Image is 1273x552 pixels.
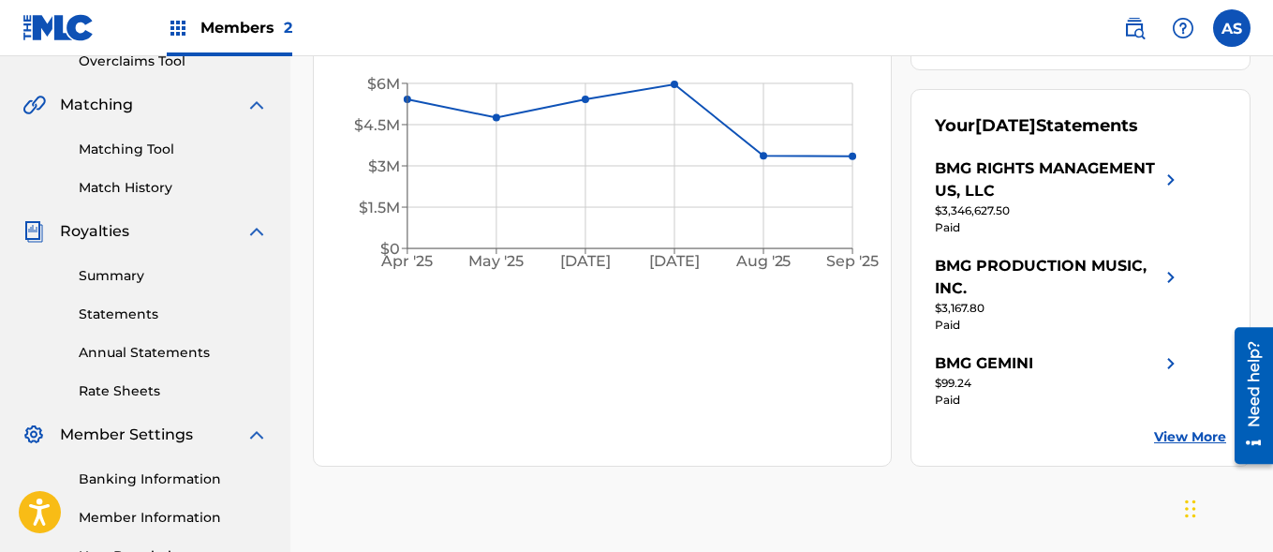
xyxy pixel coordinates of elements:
[935,255,1182,334] a: BMG PRODUCTION MUSIC, INC.right chevron icon$3,167.80Paid
[79,140,268,159] a: Matching Tool
[1172,17,1194,39] img: help
[935,202,1182,219] div: $3,346,627.50
[935,352,1182,409] a: BMG GEMINIright chevron icon$99.24Paid
[935,392,1182,409] div: Paid
[367,75,400,93] tspan: $6M
[1179,462,1273,552] iframe: Chat Widget
[60,424,193,446] span: Member Settings
[245,220,268,243] img: expand
[79,343,268,363] a: Annual Statements
[735,253,792,271] tspan: Aug '25
[359,199,400,216] tspan: $1.5M
[245,424,268,446] img: expand
[560,253,611,271] tspan: [DATE]
[368,157,400,175] tspan: $3M
[60,94,133,116] span: Matching
[469,253,525,271] tspan: May '25
[935,219,1182,236] div: Paid
[935,255,1160,300] div: BMG PRODUCTION MUSIC, INC.
[1185,481,1196,537] div: Drag
[1116,9,1153,47] a: Public Search
[284,19,292,37] span: 2
[975,115,1036,136] span: [DATE]
[1213,9,1251,47] div: User Menu
[167,17,189,39] img: Top Rightsholders
[827,253,880,271] tspan: Sep '25
[79,178,268,198] a: Match History
[245,94,268,116] img: expand
[935,157,1182,236] a: BMG RIGHTS MANAGEMENT US, LLCright chevron icon$3,346,627.50Paid
[22,14,95,41] img: MLC Logo
[935,317,1182,334] div: Paid
[935,375,1182,392] div: $99.24
[22,424,45,446] img: Member Settings
[935,157,1160,202] div: BMG RIGHTS MANAGEMENT US, LLC
[1154,427,1226,447] a: View More
[79,305,268,324] a: Statements
[22,94,46,116] img: Matching
[1160,157,1182,202] img: right chevron icon
[1164,9,1202,47] div: Help
[79,52,268,71] a: Overclaims Tool
[935,113,1138,139] div: Your Statements
[1221,321,1273,471] iframe: Resource Center
[650,253,701,271] tspan: [DATE]
[1160,352,1182,375] img: right chevron icon
[79,381,268,401] a: Rate Sheets
[354,116,400,134] tspan: $4.5M
[935,300,1182,317] div: $3,167.80
[22,220,45,243] img: Royalties
[79,470,268,489] a: Banking Information
[380,240,400,258] tspan: $0
[381,253,434,271] tspan: Apr '25
[1160,255,1182,300] img: right chevron icon
[200,17,292,38] span: Members
[1123,17,1146,39] img: search
[60,220,129,243] span: Royalties
[935,352,1033,375] div: BMG GEMINI
[79,508,268,528] a: Member Information
[79,266,268,286] a: Summary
